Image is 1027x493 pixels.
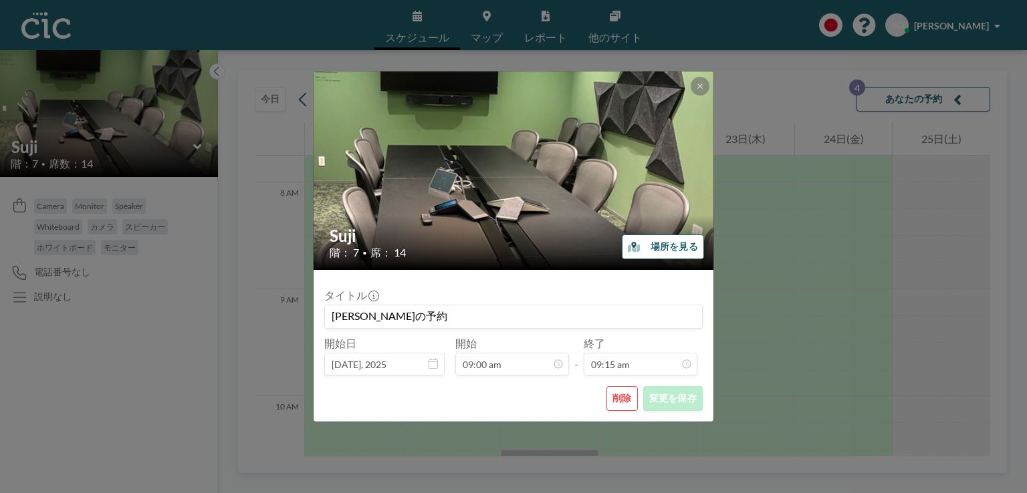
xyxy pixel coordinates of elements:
span: - [574,341,578,371]
button: 変更を保存 [643,386,703,411]
span: 席： 14 [370,246,406,259]
button: 場所を見る [622,234,704,259]
label: タイトル [324,289,378,302]
input: (タイトルなし) [325,305,702,328]
h2: Suji [330,226,699,246]
span: • [362,248,367,258]
label: 開始 [455,337,477,350]
label: 終了 [584,337,605,350]
button: 削除 [606,386,638,411]
span: 階： 7 [330,246,359,259]
label: 開始日 [324,337,356,350]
